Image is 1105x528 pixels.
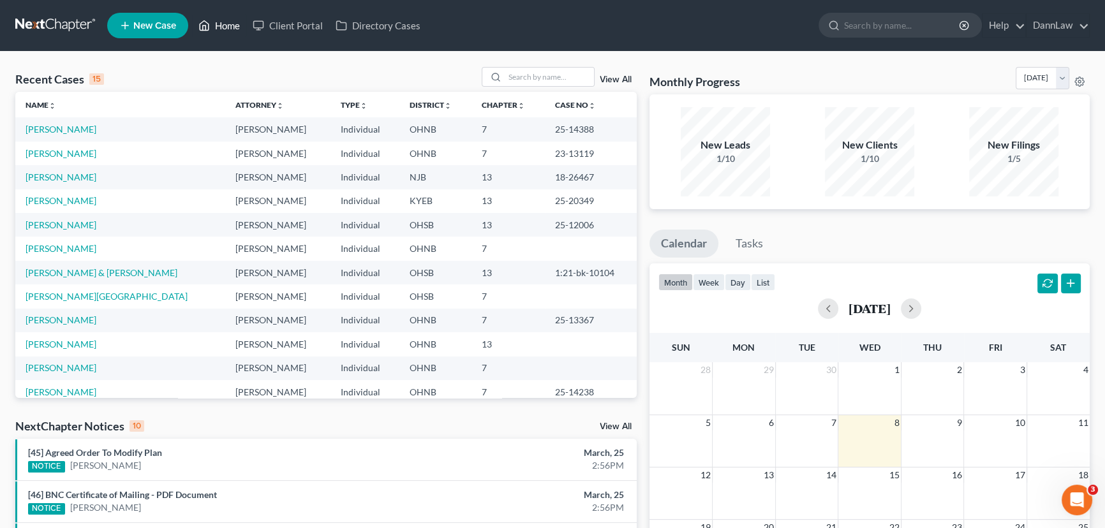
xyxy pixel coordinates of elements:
[26,148,96,159] a: [PERSON_NAME]
[28,461,65,473] div: NOTICE
[969,152,1058,165] div: 1/5
[360,102,367,110] i: unfold_more
[825,152,914,165] div: 1/10
[825,467,838,483] span: 14
[330,165,399,189] td: Individual
[844,13,961,37] input: Search by name...
[989,342,1002,353] span: Fri
[1014,415,1027,430] span: 10
[26,100,56,110] a: Nameunfold_more
[849,302,891,315] h2: [DATE]
[893,362,901,378] span: 1
[724,230,775,258] a: Tasks
[225,380,330,404] td: [PERSON_NAME]
[399,237,471,260] td: OHNB
[471,356,545,380] td: 7
[444,102,452,110] i: unfold_more
[434,446,624,459] div: March, 25
[1027,14,1089,37] a: DannLaw
[672,342,690,353] span: Sun
[276,102,284,110] i: unfold_more
[699,362,712,378] span: 28
[28,447,162,458] a: [45] Agreed Order To Modify Plan
[505,68,594,86] input: Search by name...
[555,100,596,110] a: Case Nounfold_more
[725,274,751,291] button: day
[26,219,96,230] a: [PERSON_NAME]
[399,213,471,237] td: OHSB
[26,124,96,135] a: [PERSON_NAME]
[330,332,399,356] td: Individual
[969,138,1058,152] div: New Filings
[893,415,901,430] span: 8
[545,380,637,404] td: 25-14238
[762,467,775,483] span: 13
[798,342,815,353] span: Tue
[545,189,637,213] td: 25-20349
[768,415,775,430] span: 6
[399,380,471,404] td: OHNB
[26,339,96,349] a: [PERSON_NAME]
[1077,415,1090,430] span: 11
[434,488,624,501] div: March, 25
[751,274,775,291] button: list
[15,71,104,87] div: Recent Cases
[545,117,637,141] td: 25-14388
[26,314,96,325] a: [PERSON_NAME]
[70,459,141,472] a: [PERSON_NAME]
[545,165,637,189] td: 18-26467
[330,117,399,141] td: Individual
[545,142,637,165] td: 23-13119
[26,386,96,397] a: [PERSON_NAME]
[26,362,96,373] a: [PERSON_NAME]
[330,380,399,404] td: Individual
[600,75,632,84] a: View All
[225,237,330,260] td: [PERSON_NAME]
[482,100,525,110] a: Chapterunfold_more
[1077,467,1090,483] span: 18
[681,152,770,165] div: 1/10
[410,100,452,110] a: Districtunfold_more
[588,102,596,110] i: unfold_more
[399,356,471,380] td: OHNB
[471,117,545,141] td: 7
[1050,342,1066,353] span: Sat
[330,237,399,260] td: Individual
[983,14,1025,37] a: Help
[26,291,188,302] a: [PERSON_NAME][GEOGRAPHIC_DATA]
[399,189,471,213] td: KYEB
[830,415,838,430] span: 7
[399,117,471,141] td: OHNB
[471,165,545,189] td: 13
[825,362,838,378] span: 30
[649,74,740,89] h3: Monthly Progress
[471,213,545,237] td: 13
[225,356,330,380] td: [PERSON_NAME]
[28,489,217,500] a: [46] BNC Certificate of Mailing - PDF Document
[48,102,56,110] i: unfold_more
[225,213,330,237] td: [PERSON_NAME]
[732,342,755,353] span: Mon
[26,243,96,254] a: [PERSON_NAME]
[658,274,693,291] button: month
[225,189,330,213] td: [PERSON_NAME]
[330,356,399,380] td: Individual
[762,362,775,378] span: 29
[225,332,330,356] td: [PERSON_NAME]
[246,14,329,37] a: Client Portal
[26,195,96,206] a: [PERSON_NAME]
[471,142,545,165] td: 7
[225,284,330,308] td: [PERSON_NAME]
[225,165,330,189] td: [PERSON_NAME]
[399,165,471,189] td: NJB
[330,261,399,284] td: Individual
[956,362,963,378] span: 2
[859,342,880,353] span: Wed
[133,21,176,31] span: New Case
[329,14,427,37] a: Directory Cases
[399,309,471,332] td: OHNB
[649,230,718,258] a: Calendar
[545,261,637,284] td: 1:21-bk-10104
[26,267,177,278] a: [PERSON_NAME] & [PERSON_NAME]
[225,309,330,332] td: [PERSON_NAME]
